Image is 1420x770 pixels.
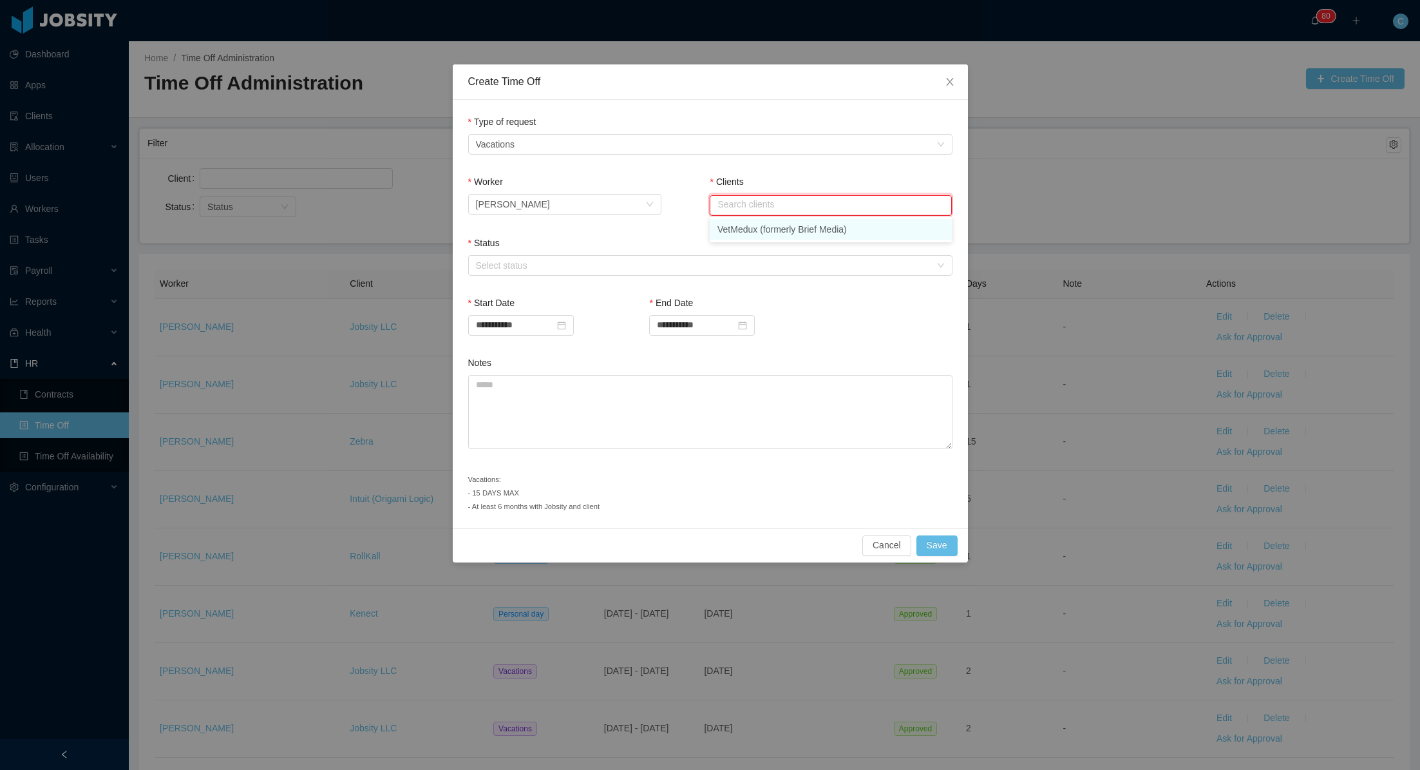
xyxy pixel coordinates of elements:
[649,298,693,308] label: End Date
[710,177,743,187] label: Clients
[557,321,566,330] i: icon: calendar
[468,117,536,127] label: Type of request
[476,195,550,214] div: Aylin Cayoja
[710,219,952,240] li: VetMedux (formerly Brief Media)
[468,238,500,248] label: Status
[476,259,931,272] div: Select status
[468,358,492,368] label: Notes
[916,535,958,556] button: Save
[468,298,515,308] label: Start Date
[937,262,945,271] i: icon: down
[476,135,515,154] div: Vacations
[945,77,955,87] i: icon: close
[468,476,600,510] small: Vacations: - 15 DAYS MAX - At least 6 months with Jobsity and client
[468,75,952,89] div: Create Time Off
[932,64,968,101] button: Close
[862,535,911,556] button: Cancel
[468,177,503,187] label: Worker
[738,321,747,330] i: icon: calendar
[468,375,952,449] textarea: Notes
